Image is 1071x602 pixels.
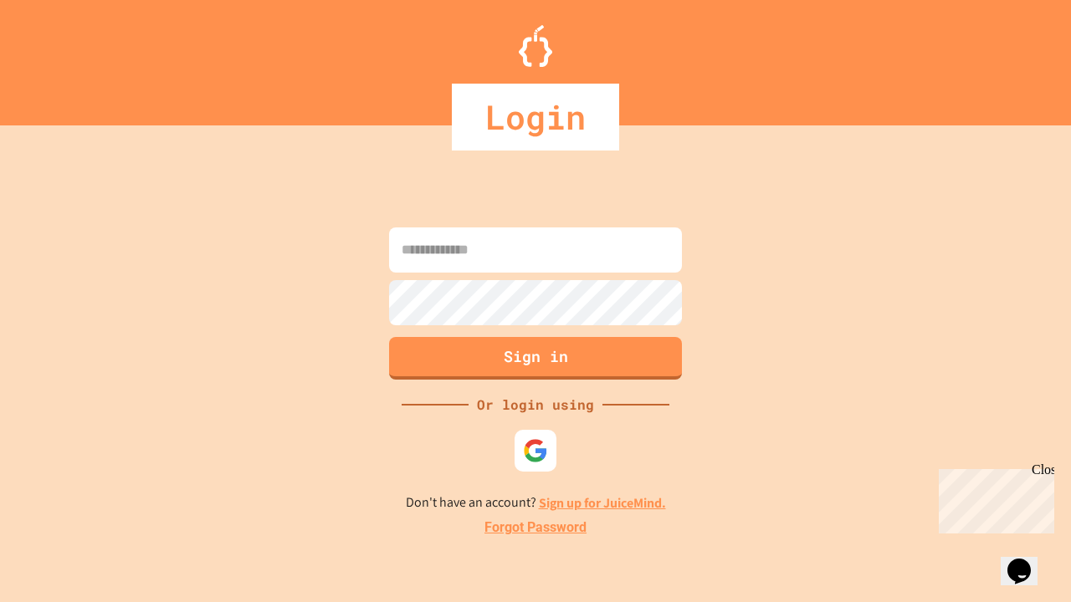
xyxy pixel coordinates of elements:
button: Sign in [389,337,682,380]
p: Don't have an account? [406,492,666,513]
img: google-icon.svg [523,438,548,463]
a: Sign up for JuiceMind. [539,494,666,512]
div: Login [452,84,619,150]
div: Or login using [469,395,602,415]
iframe: chat widget [932,462,1054,533]
a: Forgot Password [484,518,587,538]
iframe: chat widget [1001,535,1054,585]
div: Chat with us now!Close [7,7,115,106]
img: Logo.svg [519,25,552,67]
